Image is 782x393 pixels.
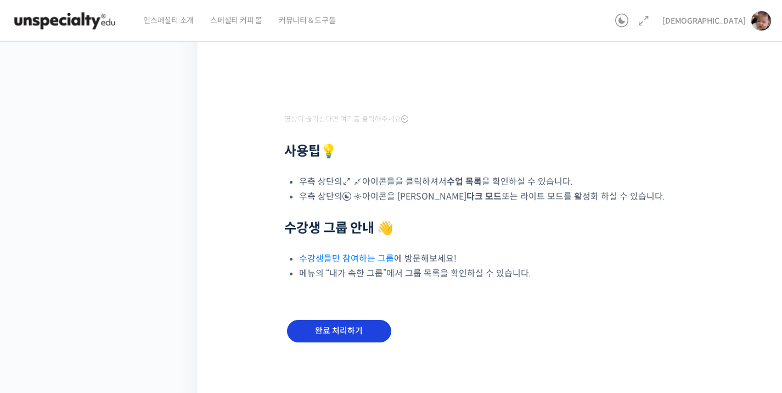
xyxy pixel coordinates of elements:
span: 영상이 끊기신다면 여기를 클릭해주세요 [284,115,408,124]
a: 설정 [142,302,211,329]
span: 대화 [100,319,114,328]
strong: 사용팁 [284,143,337,159]
li: 에 방문해보세요! [299,251,701,266]
a: 홈 [3,302,72,329]
input: 완료 처리하기 [287,320,391,342]
span: 설정 [170,318,183,327]
b: 수업 목록 [447,176,482,187]
a: 수강생들만 참여하는 그룹 [299,253,394,264]
b: 다크 모드 [466,191,502,202]
strong: 수강생 그룹 안내 👋 [284,220,393,236]
span: 홈 [35,318,41,327]
li: 우측 상단의 아이콘들을 클릭하셔서 을 확인하실 수 있습니다. [299,174,701,189]
a: 대화 [72,302,142,329]
li: 메뉴의 “내가 속한 그룹”에서 그룹 목록을 확인하실 수 있습니다. [299,266,701,281]
strong: 💡 [320,143,337,159]
li: 우측 상단의 아이콘을 [PERSON_NAME] 또는 라이트 모드를 활성화 하실 수 있습니다. [299,189,701,204]
span: [DEMOGRAPHIC_DATA] [662,16,746,26]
